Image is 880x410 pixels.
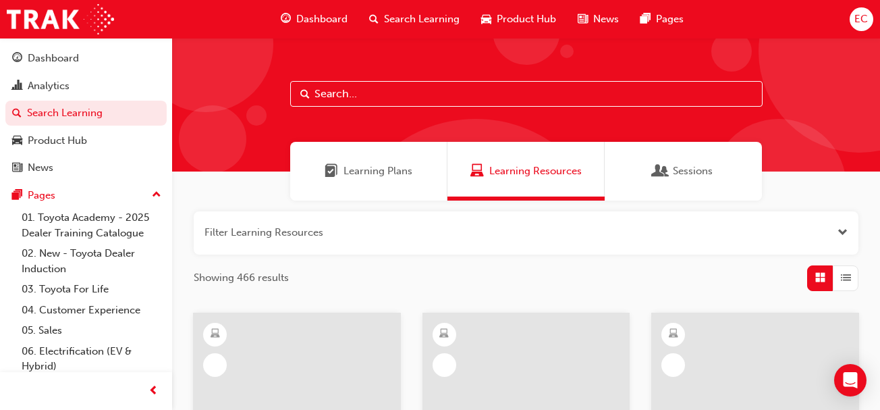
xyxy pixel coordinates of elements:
[5,46,167,71] a: Dashboard
[669,326,678,343] span: learningResourceType_ELEARNING-icon
[296,11,348,27] span: Dashboard
[834,364,867,396] div: Open Intercom Messenger
[5,183,167,208] button: Pages
[28,78,70,94] div: Analytics
[16,300,167,321] a: 04. Customer Experience
[12,190,22,202] span: pages-icon
[12,162,22,174] span: news-icon
[837,225,848,240] button: Open the filter
[470,163,484,179] span: Learning Resources
[5,128,167,153] a: Product Hub
[470,5,567,33] a: car-iconProduct Hub
[439,326,449,343] span: learningResourceType_ELEARNING-icon
[28,188,55,203] div: Pages
[815,270,825,286] span: Grid
[211,326,220,343] span: learningResourceType_ELEARNING-icon
[384,11,460,27] span: Search Learning
[300,86,310,102] span: Search
[152,186,161,204] span: up-icon
[290,142,447,201] a: Learning PlansLearning Plans
[16,320,167,341] a: 05. Sales
[194,270,289,286] span: Showing 466 results
[447,142,605,201] a: Learning ResourcesLearning Resources
[28,160,53,176] div: News
[841,270,851,286] span: List
[656,11,684,27] span: Pages
[343,163,412,179] span: Learning Plans
[28,133,87,149] div: Product Hub
[605,142,762,201] a: SessionsSessions
[325,163,338,179] span: Learning Plans
[481,11,491,28] span: car-icon
[5,43,167,183] button: DashboardAnalyticsSearch LearningProduct HubNews
[630,5,694,33] a: pages-iconPages
[489,163,582,179] span: Learning Resources
[593,11,619,27] span: News
[640,11,651,28] span: pages-icon
[281,11,291,28] span: guage-icon
[16,279,167,300] a: 03. Toyota For Life
[12,80,22,93] span: chart-icon
[270,5,358,33] a: guage-iconDashboard
[5,74,167,99] a: Analytics
[12,53,22,65] span: guage-icon
[854,11,868,27] span: EC
[16,341,167,377] a: 06. Electrification (EV & Hybrid)
[673,163,713,179] span: Sessions
[290,81,763,107] input: Search...
[16,243,167,279] a: 02. New - Toyota Dealer Induction
[654,163,667,179] span: Sessions
[5,101,167,126] a: Search Learning
[497,11,556,27] span: Product Hub
[28,51,79,66] div: Dashboard
[567,5,630,33] a: news-iconNews
[7,4,114,34] img: Trak
[12,107,22,120] span: search-icon
[369,11,379,28] span: search-icon
[578,11,588,28] span: news-icon
[16,207,167,243] a: 01. Toyota Academy - 2025 Dealer Training Catalogue
[148,383,159,400] span: prev-icon
[850,7,873,31] button: EC
[5,155,167,180] a: News
[358,5,470,33] a: search-iconSearch Learning
[12,135,22,147] span: car-icon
